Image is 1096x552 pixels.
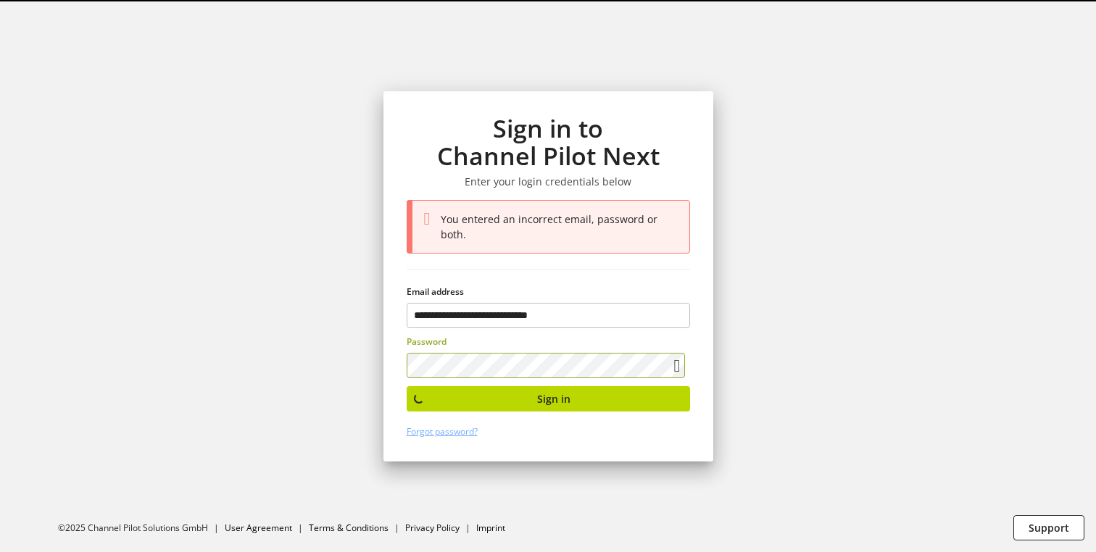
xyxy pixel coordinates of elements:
div: You entered an incorrect email, password or both. [441,212,683,242]
h3: Enter your login credentials below [407,175,690,188]
button: Support [1013,515,1084,540]
li: ©2025 Channel Pilot Solutions GmbH [58,522,225,535]
a: Forgot password? [407,425,478,438]
span: Email address [407,285,464,298]
a: Imprint [476,522,505,534]
keeper-lock: Open Keeper Popup [642,357,660,375]
a: Privacy Policy [405,522,460,534]
h1: Sign in to Channel Pilot Next [407,114,690,170]
span: Support [1029,520,1069,535]
a: User Agreement [225,522,292,534]
a: Terms & Conditions [309,522,389,534]
span: Password [407,335,447,348]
